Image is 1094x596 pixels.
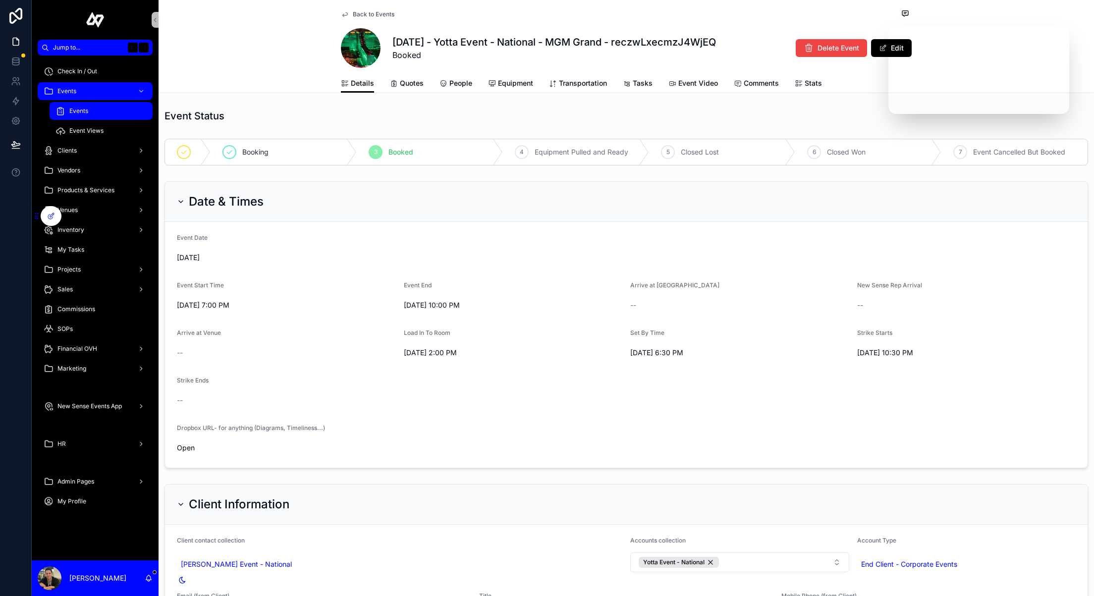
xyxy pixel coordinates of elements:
span: [DATE] 10:30 PM [857,348,1076,358]
span: Set By Time [630,329,664,336]
a: Quotes [390,74,424,94]
span: [DATE] 10:00 PM [404,300,623,310]
span: Transportation [559,78,607,88]
span: [DATE] 2:00 PM [404,348,623,358]
span: Booked [392,49,716,61]
span: HR [57,440,66,448]
span: Closed Won [827,147,866,157]
a: HR [38,435,153,453]
span: Event Views [69,127,104,135]
span: Details [351,78,374,88]
span: Strike Ends [177,377,209,384]
span: Venues [57,206,78,214]
h1: Event Status [164,109,224,123]
span: Projects [57,266,81,273]
span: End Client - Corporate Events [861,559,957,569]
span: Equipment Pulled and Ready [535,147,628,157]
h2: Date & Times [189,194,264,210]
span: [DATE] [177,253,1076,263]
span: Check In / Out [57,67,97,75]
span: Admin Pages [57,478,94,486]
span: Comments [744,78,779,88]
span: New Sense Rep Arrival [857,281,922,289]
a: Projects [38,261,153,278]
span: Booking [242,147,269,157]
span: Financial OVH [57,345,97,353]
a: Events [50,102,153,120]
span: Inventory [57,226,84,234]
button: Unselect 53504 [639,557,719,568]
span: SOPs [57,325,73,333]
span: Load In To Room [404,329,450,336]
span: Events [57,87,76,95]
h1: [DATE] - Yotta Event - National - MGM Grand - reczwLxecmzJ4WjEQ [392,35,716,49]
span: Strike Starts [857,329,892,336]
span: -- [177,348,183,358]
a: Stats [795,74,822,94]
span: Tasks [633,78,653,88]
span: Event Start Time [177,281,224,289]
a: Events [38,82,153,100]
span: Arrive at Venue [177,329,221,336]
span: New Sense Events App [57,402,122,410]
span: K [140,44,148,52]
button: Delete Event [796,39,867,57]
span: Dropbox URL- for anything (Diagrams, Timeliness...) [177,424,325,432]
a: Vendors [38,162,153,179]
span: Commissions [57,305,95,313]
a: Inventory [38,221,153,239]
span: Vendors [57,166,80,174]
span: My Profile [57,497,86,505]
a: Commissions [38,300,153,318]
span: Client contact collection [177,537,245,544]
span: [DATE] 6:30 PM [630,348,849,358]
span: Event Video [678,78,718,88]
span: Yotta Event - National [643,558,705,566]
span: Delete Event [818,43,859,53]
span: Account Type [857,537,896,544]
a: Venues [38,201,153,219]
span: Closed Lost [681,147,719,157]
span: Event Date [177,234,208,241]
span: Arrive at [GEOGRAPHIC_DATA] [630,281,719,289]
span: 5 [666,148,670,156]
span: [DATE] 7:00 PM [177,300,396,310]
a: Marketing [38,360,153,378]
span: People [449,78,472,88]
span: Accounts collection [630,537,686,544]
a: Details [341,74,374,93]
a: End Client - Corporate Events [857,557,961,571]
button: Edit [871,39,912,57]
a: Sales [38,280,153,298]
span: -- [630,300,636,310]
span: Stats [805,78,822,88]
a: Equipment [488,74,533,94]
a: Transportation [549,74,607,94]
a: New Sense Events App [38,397,153,415]
a: Event Views [50,122,153,140]
span: Products & Services [57,186,114,194]
span: Jump to... [53,44,124,52]
span: Booked [388,147,413,157]
a: My Profile [38,492,153,510]
a: People [439,74,472,94]
div: scrollable content [32,55,159,523]
span: 4 [520,148,524,156]
a: Products & Services [38,181,153,199]
span: 3 [374,148,378,156]
span: Event Cancelled But Booked [973,147,1065,157]
a: Clients [38,142,153,160]
span: 7 [959,148,962,156]
a: Open [177,443,195,452]
span: Marketing [57,365,86,373]
span: Sales [57,285,73,293]
p: [PERSON_NAME] [69,573,126,583]
span: Quotes [400,78,424,88]
a: Event Video [668,74,718,94]
img: App logo [86,12,105,28]
span: [PERSON_NAME] Event - National [181,559,292,569]
span: Equipment [498,78,533,88]
span: Back to Events [353,10,394,18]
a: Check In / Out [38,62,153,80]
a: SOPs [38,320,153,338]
